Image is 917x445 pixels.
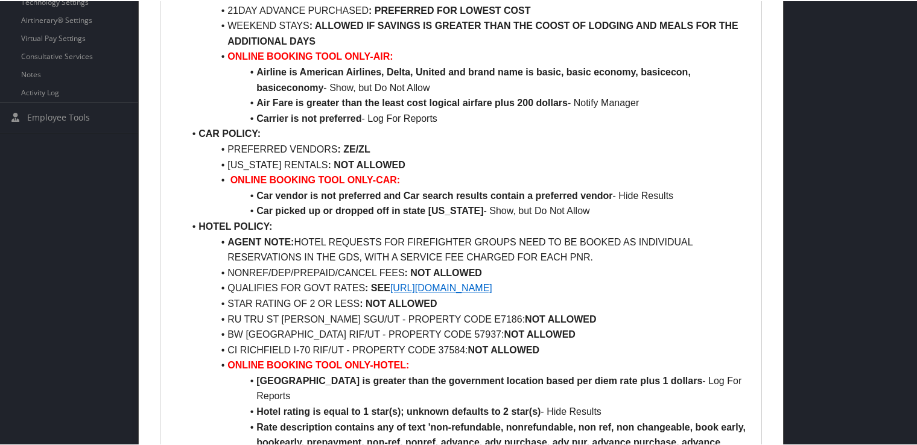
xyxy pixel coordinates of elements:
[184,202,752,218] li: - Show, but Do Not Allow
[184,187,752,203] li: - Hide Results
[184,403,752,418] li: - Hide Results
[184,110,752,125] li: - Log For Reports
[256,96,568,107] strong: Air Fare is greater than the least cost logical airfare plus 200 dollars
[369,4,530,14] strong: : PREFERRED FOR LOWEST COST
[184,295,752,311] li: STAR RATING OF 2 OR LESS
[184,311,752,326] li: RU TRU ST [PERSON_NAME] SGU/UT - PROPERTY CODE E7186:
[328,159,405,169] strong: : NOT ALLOWED
[256,374,702,385] strong: [GEOGRAPHIC_DATA] is greater than the government location based per diem rate plus 1 dollars
[360,297,437,308] strong: : NOT ALLOWED
[184,326,752,341] li: BW [GEOGRAPHIC_DATA] RIF/UT - PROPERTY CODE 57937:
[227,359,409,369] strong: ONLINE BOOKING TOOL ONLY-HOTEL:
[365,282,390,292] strong: : SEE
[525,313,597,323] strong: NOT ALLOWED
[230,174,401,184] strong: ONLINE BOOKING TOOL ONLY-CAR:
[256,204,483,215] strong: Car picked up or dropped off in state [US_STATE]
[504,328,576,338] strong: NOT ALLOWED
[405,267,482,277] strong: : NOT ALLOWED
[184,63,752,94] li: - Show, but Do Not Allow
[184,140,752,156] li: PREFERRED VENDORS
[184,2,752,17] li: 21DAY ADVANCE PURCHASED
[227,19,740,45] strong: : ALLOWED IF SAVINGS IS GREATER THAN THE COOST OF LODGING AND MEALS FOR THE ADDITIONAL DAYS
[256,405,541,415] strong: Hotel rating is equal to 1 star(s); unknown defaults to 2 star(s)
[198,220,272,230] strong: HOTEL POLICY:
[227,50,393,60] strong: ONLINE BOOKING TOOL ONLY-AIR:
[390,282,492,292] a: [URL][DOMAIN_NAME]
[184,233,752,264] li: HOTEL REQUESTS FOR FIREFIGHTER GROUPS NEED TO BE BOOKED AS INDIVIDUAL RESERVATIONS IN THE GDS, WI...
[227,236,294,246] strong: AGENT NOTE:
[184,94,752,110] li: - Notify Manager
[468,344,540,354] strong: NOT ALLOWED
[337,143,370,153] strong: : ZE/ZL
[184,17,752,48] li: WEEKEND STAYS
[184,279,752,295] li: QUALIFIES FOR GOVT RATES
[184,372,752,403] li: - Log For Reports
[256,112,361,122] strong: Carrier is not preferred
[256,189,612,200] strong: Car vendor is not preferred and Car search results contain a preferred vendor
[256,66,693,92] strong: Airline is American Airlines, Delta, United and brand name is basic, basic economy, basicecon, ba...
[184,341,752,357] li: CI RICHFIELD I-70 RIF/UT - PROPERTY CODE 37584:
[184,156,752,172] li: [US_STATE] RENTALS
[198,127,261,137] strong: CAR POLICY:
[184,264,752,280] li: NONREF/DEP/PREPAID/CANCEL FEES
